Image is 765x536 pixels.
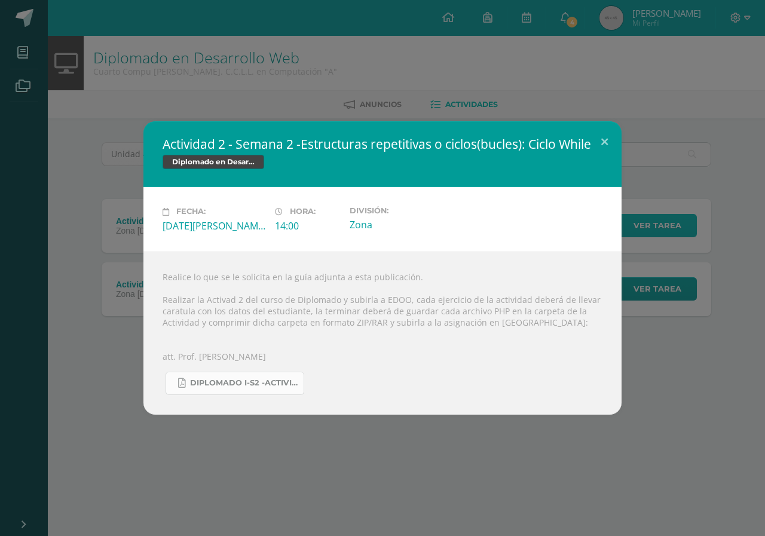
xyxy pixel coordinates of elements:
span: Diplomado en Desarrollo Web [163,155,264,169]
div: [DATE][PERSON_NAME] [163,219,265,232]
div: 14:00 [275,219,340,232]
div: Zona [350,218,452,231]
label: División: [350,206,452,215]
span: Hora: [290,207,316,216]
button: Close (Esc) [587,121,622,162]
h2: Actividad 2 - Semana 2 -Estructuras repetitivas o ciclos(bucles): Ciclo While [163,136,602,152]
div: Realice lo que se le solicita en la guía adjunta a esta publicación. Realizar la Activad 2 del cu... [143,252,622,415]
span: Fecha: [176,207,206,216]
span: Diplomado I-S2 -Actividad 2-4TO BACO-IV Unidad.pdf [190,378,298,388]
a: Diplomado I-S2 -Actividad 2-4TO BACO-IV Unidad.pdf [166,372,304,395]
